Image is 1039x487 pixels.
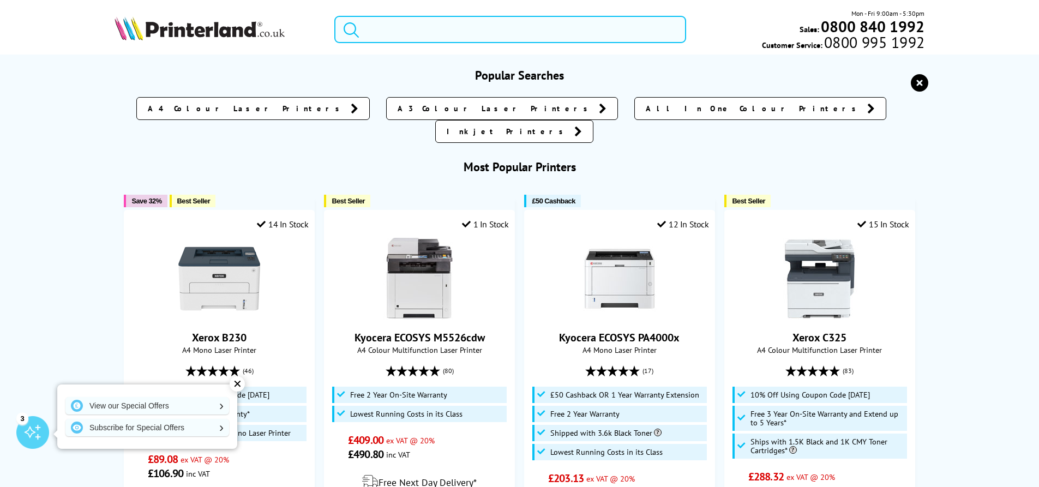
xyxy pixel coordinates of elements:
[530,345,708,355] span: A4 Mono Laser Printer
[586,473,635,484] span: ex VAT @ 20%
[186,468,210,479] span: inc VAT
[131,197,161,205] span: Save 32%
[779,238,861,320] img: Xerox C325
[524,195,580,207] button: £50 Cashback
[579,238,660,320] img: Kyocera ECOSYS PA4000x
[243,360,254,381] span: (46)
[550,429,662,437] span: Shipped with 3.6k Black Toner
[750,390,870,399] span: 10% Off Using Coupon Code [DATE]
[386,449,410,460] span: inc VAT
[350,390,447,399] span: Free 2 Year On-Site Warranty
[355,330,485,345] a: Kyocera ECOSYS M5526cdw
[350,410,463,418] span: Lowest Running Costs in its Class
[730,345,909,355] span: A4 Colour Multifunction Laser Printer
[379,311,460,322] a: Kyocera ECOSYS M5526cdw
[65,397,229,414] a: View our Special Offers
[435,120,593,143] a: Inkjet Printers
[822,37,924,47] span: 0800 995 1992
[792,330,846,345] a: Xerox C325
[851,8,924,19] span: Mon - Fri 9:00am - 5:30pm
[115,16,285,40] img: Printerland Logo
[748,470,784,484] span: £288.32
[348,433,383,447] span: £409.00
[330,345,508,355] span: A4 Colour Multifunction Laser Printer
[447,126,569,137] span: Inkjet Printers
[130,345,308,355] span: A4 Mono Laser Printer
[16,412,28,424] div: 3
[398,103,593,114] span: A3 Colour Laser Printers
[178,311,260,322] a: Xerox B230
[115,68,925,83] h3: Popular Searches
[386,435,435,446] span: ex VAT @ 20%
[332,197,365,205] span: Best Seller
[379,238,460,320] img: Kyocera ECOSYS M5526cdw
[532,197,575,205] span: £50 Cashback
[230,376,245,392] div: ✕
[148,452,178,466] span: £89.08
[779,311,861,322] a: Xerox C325
[115,16,321,43] a: Printerland Logo
[750,437,905,455] span: Ships with 1.5K Black and 1K CMY Toner Cartridges*
[115,159,925,175] h3: Most Popular Printers
[559,330,680,345] a: Kyocera ECOSYS PA4000x
[65,419,229,436] a: Subscribe for Special Offers
[334,16,686,43] input: Search product or brand
[386,97,618,120] a: A3 Colour Laser Printers
[657,219,708,230] div: 12 In Stock
[646,103,862,114] span: All In One Colour Printers
[324,195,370,207] button: Best Seller
[124,195,167,207] button: Save 32%
[348,447,383,461] span: £490.80
[857,219,909,230] div: 15 In Stock
[821,16,924,37] b: 0800 840 1992
[819,21,924,32] a: 0800 840 1992
[642,360,653,381] span: (17)
[462,219,509,230] div: 1 In Stock
[786,472,835,482] span: ex VAT @ 20%
[732,197,765,205] span: Best Seller
[177,197,211,205] span: Best Seller
[443,360,454,381] span: (80)
[724,195,771,207] button: Best Seller
[148,103,345,114] span: A4 Colour Laser Printers
[257,219,308,230] div: 14 In Stock
[634,97,886,120] a: All In One Colour Printers
[192,330,247,345] a: Xerox B230
[170,195,216,207] button: Best Seller
[136,97,370,120] a: A4 Colour Laser Printers
[148,466,183,480] span: £106.90
[750,410,905,427] span: Free 3 Year On-Site Warranty and Extend up to 5 Years*
[550,410,620,418] span: Free 2 Year Warranty
[178,238,260,320] img: Xerox B230
[550,390,699,399] span: £50 Cashback OR 1 Year Warranty Extension
[550,448,663,456] span: Lowest Running Costs in its Class
[181,454,229,465] span: ex VAT @ 20%
[762,37,924,50] span: Customer Service:
[800,24,819,34] span: Sales:
[579,311,660,322] a: Kyocera ECOSYS PA4000x
[843,360,854,381] span: (83)
[548,471,584,485] span: £203.13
